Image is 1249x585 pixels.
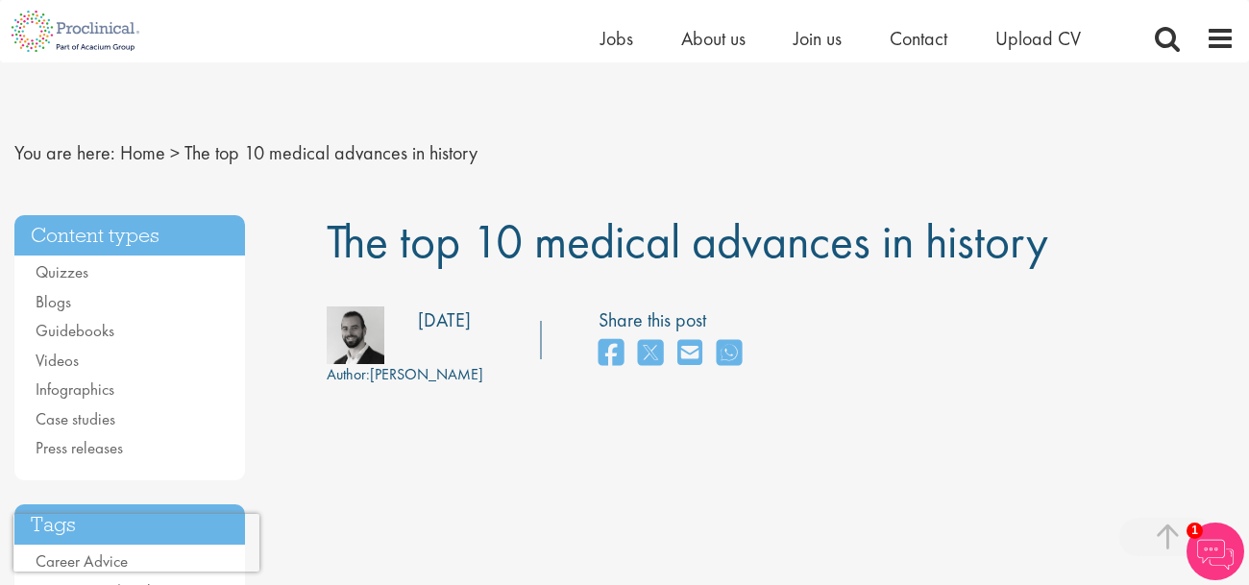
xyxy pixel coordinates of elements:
a: Join us [794,26,842,51]
span: You are here: [14,140,115,165]
a: About us [681,26,746,51]
label: Share this post [599,306,751,334]
span: Author: [327,364,370,384]
a: Quizzes [36,261,88,282]
a: share on facebook [599,333,624,375]
h3: Content types [14,215,245,256]
div: [PERSON_NAME] [327,364,483,386]
a: share on whats app [717,333,742,375]
span: 1 [1187,523,1203,539]
a: Contact [890,26,947,51]
span: The top 10 medical advances in history [184,140,478,165]
a: Infographics [36,378,114,400]
h3: Tags [14,504,245,546]
a: share on twitter [638,333,663,375]
img: 76d2c18e-6ce3-4617-eefd-08d5a473185b [327,306,384,364]
a: Videos [36,350,79,371]
a: Guidebooks [36,320,114,341]
a: Jobs [600,26,633,51]
a: Blogs [36,291,71,312]
a: Upload CV [995,26,1081,51]
a: Press releases [36,437,123,458]
a: Case studies [36,408,115,429]
span: > [170,140,180,165]
iframe: reCAPTCHA [13,514,259,572]
div: [DATE] [418,306,471,334]
span: The top 10 medical advances in history [327,210,1048,272]
a: share on email [677,333,702,375]
a: breadcrumb link [120,140,165,165]
img: Chatbot [1187,523,1244,580]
